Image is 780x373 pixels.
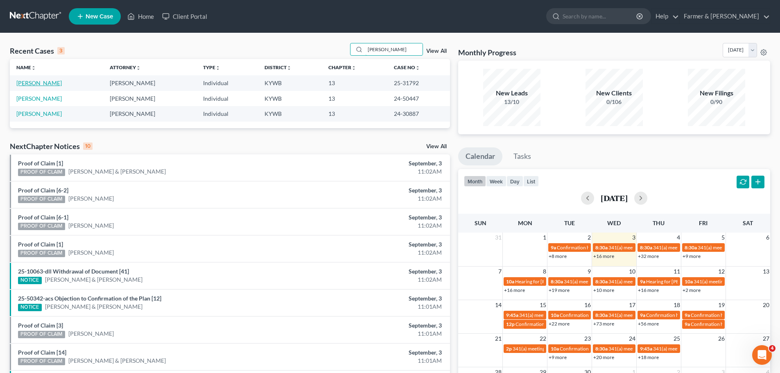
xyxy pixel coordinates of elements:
div: 0/106 [586,98,643,106]
span: Confirmation hearing for [PERSON_NAME] [560,346,653,352]
div: PROOF OF CLAIM [18,169,65,176]
span: Sat [743,219,753,226]
a: +22 more [549,321,570,327]
td: Individual [197,106,258,121]
span: 341(a) meeting for [PERSON_NAME] [608,244,687,251]
div: 11:01AM [306,330,442,338]
a: [PERSON_NAME] [68,194,114,203]
td: 13 [322,75,387,90]
a: View All [426,144,447,149]
a: +16 more [638,287,659,293]
i: unfold_more [136,66,141,70]
span: Confirmation hearing for [PERSON_NAME] & [PERSON_NAME] [515,321,652,327]
div: September, 3 [306,267,442,276]
a: [PERSON_NAME] [16,110,62,117]
a: [PERSON_NAME] [68,330,114,338]
span: 9:45a [640,346,652,352]
div: 11:02AM [306,194,442,203]
div: NOTICE [18,304,42,311]
button: month [464,176,486,187]
span: Thu [653,219,665,226]
span: 6 [765,233,770,242]
a: 25-50342-acs Objection to Confirmation of the Plan [12] [18,295,161,302]
div: September, 3 [306,348,442,357]
span: 21 [494,334,502,344]
a: Proof of Claim [6-1] [18,214,68,221]
td: [PERSON_NAME] [103,75,197,90]
span: 8:30a [640,244,652,251]
div: September, 3 [306,294,442,303]
span: 24 [628,334,636,344]
div: 11:01AM [306,357,442,365]
a: +9 more [683,253,701,259]
span: 8:30a [595,346,608,352]
span: 12p [506,321,515,327]
span: Wed [607,219,621,226]
a: Proof of Claim [3] [18,322,63,329]
a: +2 more [683,287,701,293]
span: Hearing for [PERSON_NAME] [646,278,710,285]
span: 10a [551,312,559,318]
span: Sun [475,219,486,226]
input: Search by name... [563,9,638,24]
span: Confirmation hearing for [PERSON_NAME] [646,312,739,318]
a: Proof of Claim [1] [18,160,63,167]
div: September, 3 [306,213,442,222]
i: unfold_more [415,66,420,70]
td: 25-31792 [387,75,450,90]
span: 17 [628,300,636,310]
button: list [523,176,539,187]
a: Home [123,9,158,24]
a: +10 more [593,287,614,293]
a: +16 more [504,287,525,293]
div: New Filings [688,88,745,98]
a: [PERSON_NAME] & [PERSON_NAME] [45,276,142,284]
a: +8 more [549,253,567,259]
a: Proof of Claim [14] [18,349,66,356]
span: 27 [762,334,770,344]
span: 13 [762,267,770,276]
span: 2p [506,346,512,352]
div: September, 3 [306,186,442,194]
span: 25 [673,334,681,344]
a: +18 more [638,354,659,360]
span: 8:30a [595,278,608,285]
a: Tasks [506,147,538,165]
a: Proof of Claim [6-2] [18,187,68,194]
span: 9a [640,312,645,318]
td: KYWB [258,75,322,90]
span: 9a [685,312,690,318]
td: 24-30887 [387,106,450,121]
td: KYWB [258,106,322,121]
div: 13/10 [483,98,540,106]
a: View All [426,48,447,54]
span: 31 [494,233,502,242]
a: Help [651,9,679,24]
div: PROOF OF CLAIM [18,196,65,203]
span: 16 [583,300,592,310]
div: September, 3 [306,159,442,167]
a: Client Portal [158,9,211,24]
div: September, 3 [306,321,442,330]
a: Proof of Claim [1] [18,241,63,248]
span: 12 [717,267,726,276]
span: Confirmation hearing for [PERSON_NAME] [557,244,650,251]
span: 14 [494,300,502,310]
span: 9a [685,321,690,327]
span: 9 [587,267,592,276]
span: 3 [631,233,636,242]
td: Individual [197,75,258,90]
span: New Case [86,14,113,20]
input: Search by name... [365,43,423,55]
a: [PERSON_NAME] & [PERSON_NAME] [68,357,166,365]
div: NextChapter Notices [10,141,93,151]
span: 8:30a [595,244,608,251]
span: 8:30a [551,278,563,285]
div: 11:02AM [306,249,442,257]
td: 13 [322,91,387,106]
span: 23 [583,334,592,344]
span: 341(a) meeting for [PERSON_NAME] & [PERSON_NAME] [564,278,686,285]
div: PROOF OF CLAIM [18,223,65,230]
a: Nameunfold_more [16,64,36,70]
span: 10a [685,278,693,285]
